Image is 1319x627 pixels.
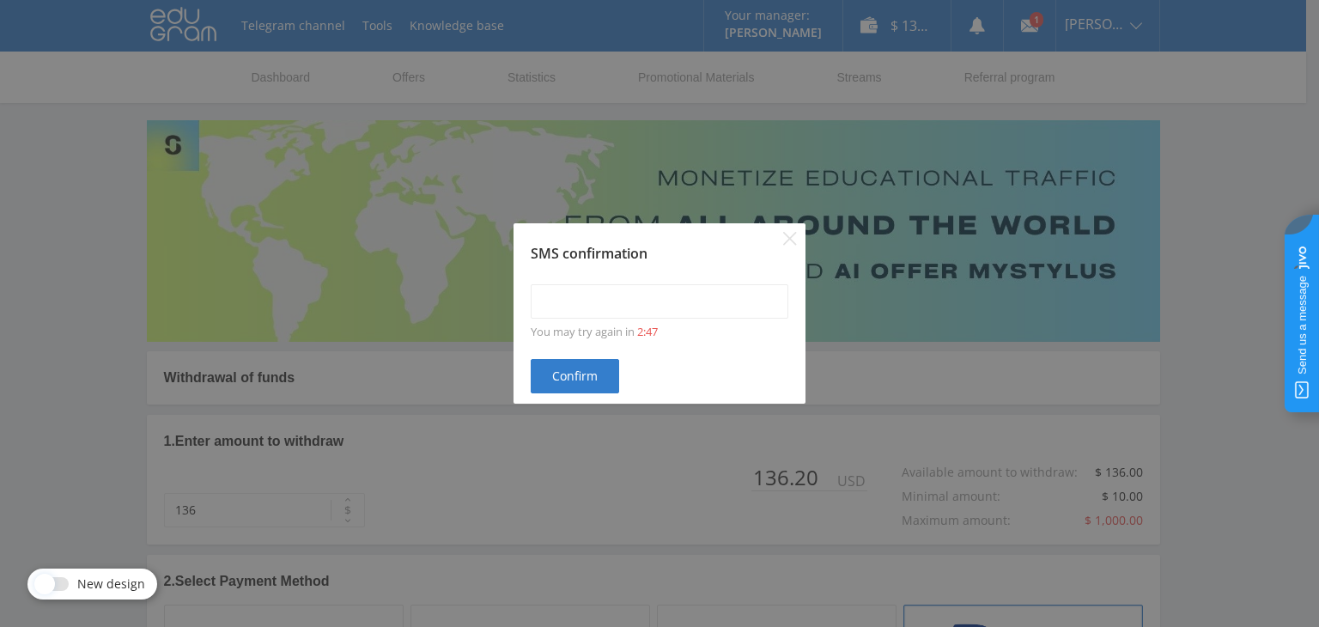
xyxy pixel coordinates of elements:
[531,326,788,338] div: You may try again in
[783,232,797,246] button: Close
[77,577,145,591] span: New design
[531,244,788,263] div: SMS confirmation
[531,359,619,393] button: Confirm
[637,326,658,338] div: 2:47
[552,369,598,383] span: Confirm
